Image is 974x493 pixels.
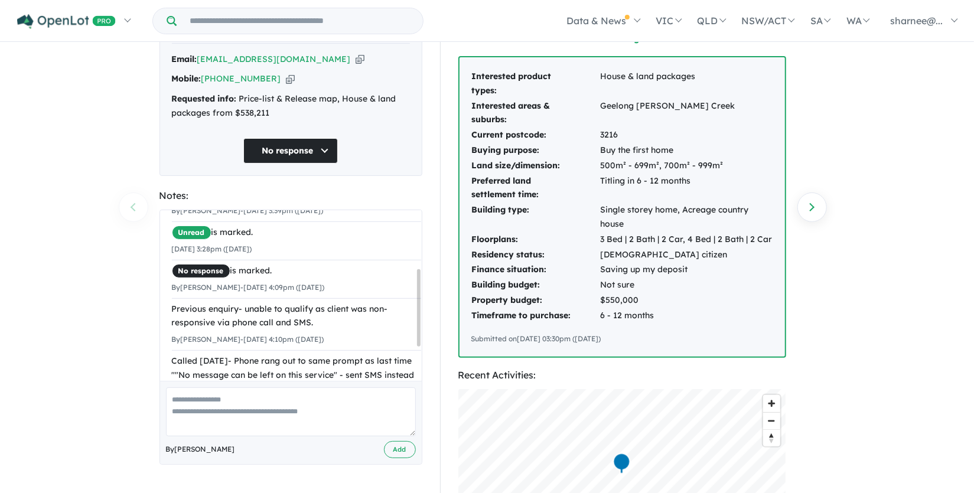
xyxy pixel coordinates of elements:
td: Preferred land settlement time: [471,174,600,203]
small: By [PERSON_NAME] - [DATE] 3:39pm ([DATE]) [172,206,324,215]
td: Floorplans: [471,232,600,247]
button: Add [384,441,416,458]
td: Building budget: [471,277,600,293]
td: Buying purpose: [471,143,600,158]
td: House & land packages [600,69,773,99]
a: [PHONE_NUMBER] [201,73,281,84]
td: Single storey home, Acreage country house [600,203,773,232]
strong: Requested info: [172,93,237,104]
td: $550,000 [600,293,773,308]
td: Property budget: [471,293,600,308]
td: Geelong [PERSON_NAME] Creek [600,99,773,128]
div: Previous enquiry- unable to qualify as client was non-responsive via phone call and SMS. [172,302,421,331]
td: Not sure [600,277,773,293]
td: Saving up my deposit [600,262,773,277]
button: Zoom in [763,395,780,412]
div: Notes: [159,188,422,204]
span: By [PERSON_NAME] [166,443,235,455]
td: Timeframe to purchase: [471,308,600,324]
button: Zoom out [763,412,780,429]
span: No response [172,264,230,278]
div: Submitted on [DATE] 03:30pm ([DATE]) [471,333,773,345]
td: 500m² - 699m², 700m² - 999m² [600,158,773,174]
div: is marked. [172,264,421,278]
small: By [PERSON_NAME] - [DATE] 4:10pm ([DATE]) [172,335,324,344]
button: Reset bearing to north [763,429,780,446]
button: Copy [286,73,295,85]
td: 6 - 12 months [600,308,773,324]
td: Residency status: [471,247,600,263]
td: Titling in 6 - 12 months [600,174,773,203]
div: Called [DATE]- Phone rang out to same prompt as last time ""No message can be left on this servic... [172,354,421,396]
a: [EMAIL_ADDRESS][DOMAIN_NAME] [197,54,351,64]
td: Interested product types: [471,69,600,99]
button: No response [243,138,338,164]
div: is marked. [172,226,421,240]
td: Interested areas & suburbs: [471,99,600,128]
td: 3 Bed | 2 Bath | 2 Car, 4 Bed | 2 Bath | 2 Car [600,232,773,247]
input: Try estate name, suburb, builder or developer [179,8,421,34]
td: Land size/dimension: [471,158,600,174]
img: Openlot PRO Logo White [17,14,116,29]
td: Finance situation: [471,262,600,277]
button: Copy [356,53,364,66]
span: Reset bearing to north [763,430,780,446]
span: Zoom out [763,413,780,429]
td: [DEMOGRAPHIC_DATA] citizen [600,247,773,263]
div: Map marker [613,452,630,474]
td: Current postcode: [471,128,600,143]
span: Unread [172,226,211,240]
td: Buy the first home [600,143,773,158]
td: 3216 [600,128,773,143]
strong: Mobile: [172,73,201,84]
div: Recent Activities: [458,367,786,383]
small: [DATE] 3:28pm ([DATE]) [172,244,252,253]
div: Price-list & Release map, House & land packages from $538,211 [172,92,410,120]
strong: Email: [172,54,197,64]
small: By [PERSON_NAME] - [DATE] 4:09pm ([DATE]) [172,283,325,292]
span: sharnee@... [890,15,943,27]
td: Building type: [471,203,600,232]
